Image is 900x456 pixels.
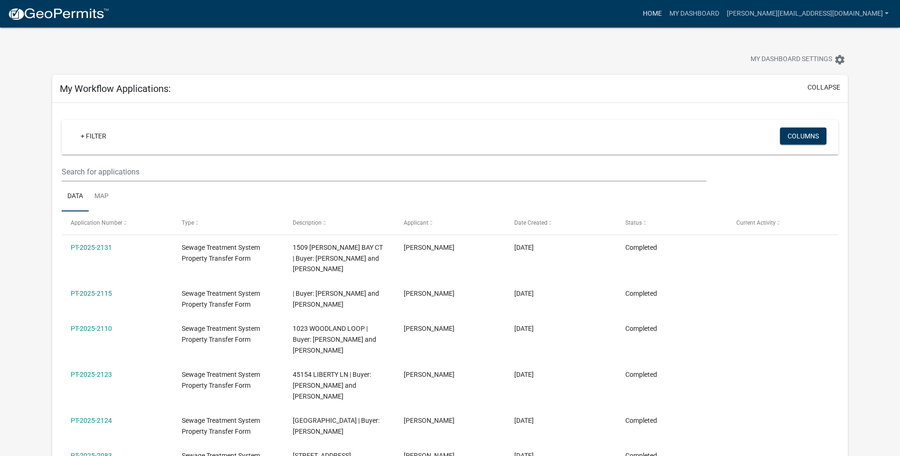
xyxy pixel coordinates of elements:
a: My Dashboard [666,5,723,23]
a: PT-2025-2115 [71,290,112,297]
span: Completed [625,325,657,332]
span: Melissa Davis [404,325,455,332]
span: Melissa Davis [404,371,455,378]
span: 08/15/2025 [514,325,534,332]
span: Completed [625,417,657,424]
span: Sewage Treatment System Property Transfer Form [182,290,260,308]
datatable-header-cell: Date Created [505,211,616,234]
span: 08/19/2025 [514,290,534,297]
datatable-header-cell: Type [173,211,284,234]
span: 1023 WOODLAND LOOP | Buyer: Brianna Mattson and Joseph Mattson [293,325,376,354]
datatable-header-cell: Current Activity [727,211,838,234]
span: Description [293,219,322,226]
span: 1509 OPPERMAN BAY CT | Buyer: Willam Schertzing and Meagan Schertzing [293,244,383,273]
span: Sewage Treatment System Property Transfer Form [182,371,260,389]
datatable-header-cell: Status [616,211,727,234]
button: collapse [807,82,840,92]
a: PT-2025-2123 [71,371,112,378]
span: Status [625,219,642,226]
span: 24900 WALL LAKE POINT CIR | Buyer: Nancy Eldredge Hess [293,417,380,435]
span: 08/20/2025 [514,244,534,251]
a: Data [62,182,89,212]
a: [PERSON_NAME][EMAIL_ADDRESS][DOMAIN_NAME] [723,5,892,23]
a: PT-2025-2131 [71,244,112,251]
button: Columns [780,128,826,145]
datatable-header-cell: Application Number [62,211,173,234]
datatable-header-cell: Applicant [394,211,505,234]
a: Map [89,182,114,212]
span: Completed [625,371,657,378]
span: Date Created [514,219,547,226]
span: Type [182,219,194,226]
span: Sewage Treatment System Property Transfer Form [182,325,260,343]
h5: My Workflow Applications: [60,83,171,94]
span: Melissa Davis [404,244,455,251]
span: 08/14/2025 [514,371,534,378]
a: + Filter [73,128,114,145]
a: Home [639,5,666,23]
span: My Dashboard Settings [751,54,832,65]
datatable-header-cell: Description [284,211,395,234]
span: Sewage Treatment System Property Transfer Form [182,417,260,435]
span: Applicant [404,219,428,226]
span: | Buyer: Joseph Werner and Jessie Werner [293,290,379,308]
span: Melissa Davis [404,290,455,297]
span: Application Number [71,219,122,226]
button: My Dashboard Settingssettings [743,50,853,69]
span: 08/14/2025 [514,417,534,424]
span: Completed [625,290,657,297]
span: Sewage Treatment System Property Transfer Form [182,244,260,262]
a: PT-2025-2124 [71,417,112,424]
a: PT-2025-2110 [71,325,112,332]
span: Current Activity [736,219,776,226]
span: Melissa Davis [404,417,455,424]
i: settings [834,54,845,65]
span: Completed [625,244,657,251]
input: Search for applications [62,162,706,182]
span: 45154 LIBERTY LN | Buyer: Mark Christianson and Becky Christianson [293,371,371,400]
